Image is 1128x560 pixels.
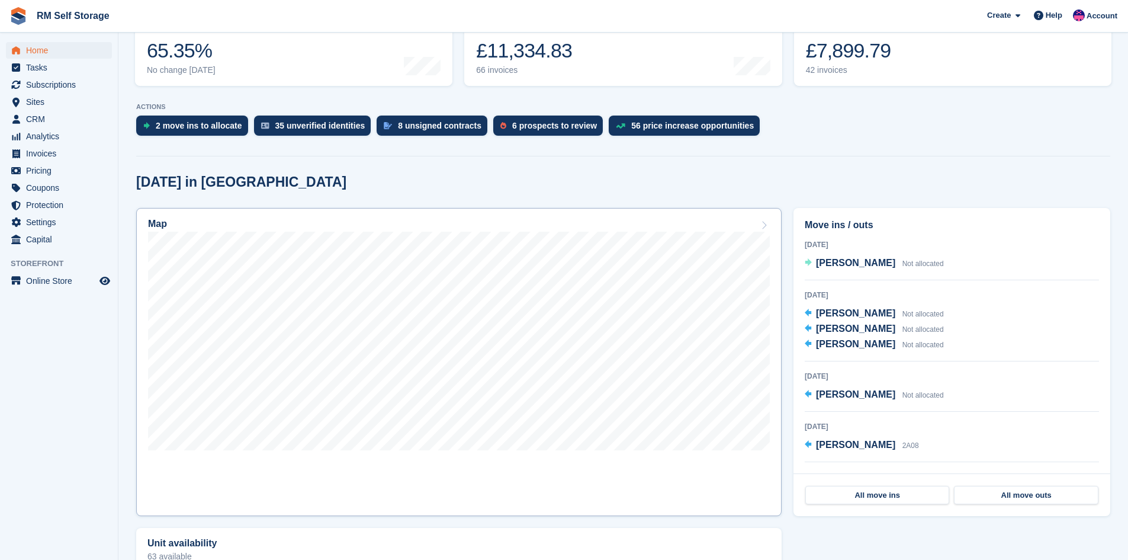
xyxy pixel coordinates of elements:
a: menu [6,59,112,76]
a: Map [136,208,782,516]
span: Create [987,9,1011,21]
a: menu [6,197,112,213]
a: menu [6,231,112,248]
h2: Move ins / outs [805,218,1099,232]
span: Analytics [26,128,97,145]
img: stora-icon-8386f47178a22dfd0bd8f6a31ec36ba5ce8667c1dd55bd0f319d3a0aa187defe.svg [9,7,27,25]
span: Not allocated [902,391,944,399]
a: [PERSON_NAME] Not allocated [805,337,944,353]
span: Not allocated [902,260,944,268]
a: 8 unsigned contracts [377,116,493,142]
img: verify_identity-adf6edd0f0f0b5bbfe63781bf79b02c33cf7c696d77639b501bdc392416b5a36.svg [261,122,269,129]
a: All move ins [805,486,949,505]
div: [DATE] [805,239,1099,250]
img: prospect-51fa495bee0391a8d652442698ab0144808aea92771e9ea1ae160a38d050c398.svg [500,122,506,129]
a: 35 unverified identities [254,116,377,142]
a: menu [6,162,112,179]
span: 2A08 [902,441,919,450]
div: 8 unsigned contracts [398,121,481,130]
span: Online Store [26,273,97,289]
a: RM Self Storage [32,6,114,25]
a: 56 price increase opportunities [609,116,766,142]
a: All move outs [954,486,1098,505]
span: [PERSON_NAME] [816,339,895,349]
span: Home [26,42,97,59]
a: [PERSON_NAME] Not allocated [805,306,944,322]
img: contract_signature_icon-13c848040528278c33f63329250d36e43548de30e8caae1d1a13099fd9432cc5.svg [384,122,392,129]
a: menu [6,180,112,196]
h2: Unit availability [147,538,217,549]
img: price_increase_opportunities-93ffe204e8149a01c8c9dc8f82e8f89637d9d84a8eef4429ea346261dce0b2c0.svg [616,123,625,129]
img: Roger Marsh [1073,9,1085,21]
span: [PERSON_NAME] [816,440,895,450]
div: 65.35% [147,39,216,63]
span: Protection [26,197,97,213]
div: [DATE] [805,290,1099,300]
div: No change [DATE] [147,65,216,75]
div: 35 unverified identities [275,121,365,130]
a: Preview store [98,274,112,288]
a: menu [6,214,112,231]
a: [PERSON_NAME] Not allocated [805,256,944,271]
div: 6 prospects to review [512,121,597,130]
span: Tasks [26,59,97,76]
span: [PERSON_NAME] [816,389,895,399]
a: Month-to-date sales £11,334.83 66 invoices [464,11,782,86]
a: Occupancy 65.35% No change [DATE] [135,11,452,86]
a: 2 move ins to allocate [136,116,254,142]
a: menu [6,273,112,289]
a: menu [6,111,112,127]
a: menu [6,42,112,59]
a: Awaiting payment £7,899.79 42 invoices [794,11,1111,86]
h2: [DATE] in [GEOGRAPHIC_DATA] [136,174,346,190]
span: Help [1046,9,1062,21]
span: Not allocated [902,310,944,318]
p: ACTIONS [136,103,1110,111]
a: menu [6,128,112,145]
div: 66 invoices [476,65,572,75]
span: [PERSON_NAME] [816,258,895,268]
a: menu [6,94,112,110]
div: [DATE] [805,371,1099,382]
a: 6 prospects to review [493,116,609,142]
span: Coupons [26,180,97,196]
div: 2 move ins to allocate [156,121,242,130]
div: [DATE] [805,421,1099,432]
span: Storefront [11,258,118,270]
div: 42 invoices [806,65,891,75]
div: [DATE] [805,472,1099,482]
span: Subscriptions [26,76,97,93]
a: menu [6,145,112,162]
img: move_ins_to_allocate_icon-fdf77a2bb77ea45bf5b3d319d69a93e2d87916cf1d5bf7949dd705db3b84f3ca.svg [143,122,150,129]
span: Not allocated [902,341,944,349]
span: Sites [26,94,97,110]
span: [PERSON_NAME] [816,324,895,334]
a: menu [6,76,112,93]
span: Settings [26,214,97,231]
span: Account [1087,10,1117,22]
div: 56 price increase opportunities [631,121,754,130]
h2: Map [148,219,167,229]
a: [PERSON_NAME] Not allocated [805,388,944,403]
a: [PERSON_NAME] Not allocated [805,322,944,337]
span: Capital [26,231,97,248]
span: CRM [26,111,97,127]
span: Not allocated [902,325,944,334]
span: Pricing [26,162,97,179]
div: £7,899.79 [806,39,891,63]
span: [PERSON_NAME] [816,308,895,318]
span: Invoices [26,145,97,162]
a: [PERSON_NAME] 2A08 [805,438,919,453]
div: £11,334.83 [476,39,572,63]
